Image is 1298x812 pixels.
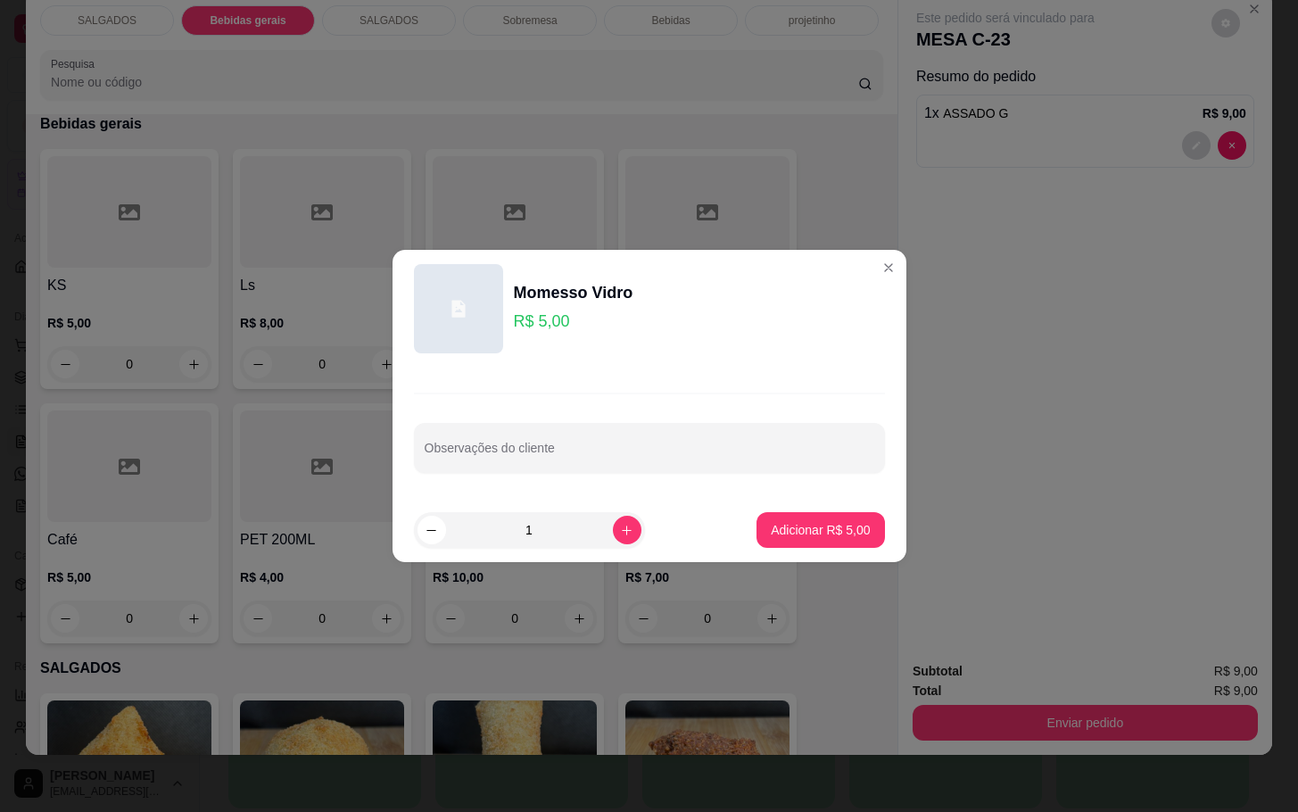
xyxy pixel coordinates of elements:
input: Observações do cliente [425,446,874,464]
button: Close [874,253,903,282]
p: Adicionar R$ 5,00 [771,521,870,539]
button: increase-product-quantity [613,516,641,544]
div: Momesso Vidro [514,280,633,305]
button: Adicionar R$ 5,00 [756,512,884,548]
p: R$ 5,00 [514,309,633,334]
button: decrease-product-quantity [418,516,446,544]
